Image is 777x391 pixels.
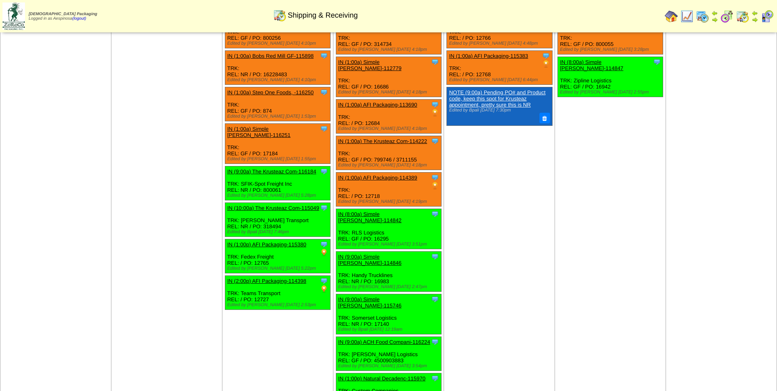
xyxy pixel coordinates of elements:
[227,205,319,211] a: IN (10:00a) The Krusteaz Com-115049
[338,138,427,144] a: IN (1:00a) The Krusteaz Com-114222
[320,52,328,60] img: Tooltip
[449,41,552,46] div: Edited by [PERSON_NAME] [DATE] 4:48pm
[431,374,439,382] img: Tooltip
[336,173,441,207] div: TRK: REL: / PO: 12718
[227,193,330,198] div: Edited by [PERSON_NAME] [DATE] 5:28pm
[338,175,417,181] a: IN (1:00a) AFI Packaging-114389
[338,211,402,223] a: IN (8:00a) Simple [PERSON_NAME]-114842
[338,364,441,368] div: Edited by [PERSON_NAME] [DATE] 3:54pm
[680,10,693,23] img: line_graph.gif
[225,276,330,310] div: TRK: Teams Transport REL: / PO: 12727
[338,284,441,289] div: Edited by [PERSON_NAME] [DATE] 2:47pm
[539,113,550,123] button: Delete Note
[752,10,758,16] img: arrowleft.gif
[431,100,439,109] img: Tooltip
[558,57,663,97] div: TRK: Zipline Logistics REL: GF / PO: 16942
[227,278,306,284] a: IN (2:00p) AFI Packaging-114398
[431,252,439,261] img: Tooltip
[431,338,439,346] img: Tooltip
[227,302,330,307] div: Edited by [PERSON_NAME] [DATE] 2:53pm
[761,10,774,23] img: calendarcustomer.gif
[431,58,439,66] img: Tooltip
[431,210,439,218] img: Tooltip
[338,163,441,168] div: Edited by [PERSON_NAME] [DATE] 4:18pm
[320,204,328,212] img: Tooltip
[336,100,441,134] div: TRK: REL: / PO: 12684
[227,241,306,248] a: IN (1:00p) AFI Packaging-115380
[431,295,439,303] img: Tooltip
[560,90,663,95] div: Edited by [PERSON_NAME] [DATE] 2:55pm
[696,10,709,23] img: calendarprod.gif
[449,77,552,82] div: Edited by [PERSON_NAME] [DATE] 6:44pm
[720,10,734,23] img: calendarblend.gif
[225,51,330,85] div: TRK: REL: NR / PO: 16228483
[338,47,441,52] div: Edited by [PERSON_NAME] [DATE] 4:18pm
[449,89,546,108] a: NOTE (9:00a) Pending PO# and Product code, keep this spot for Krusteaz appointment, pretty sure t...
[336,57,441,97] div: TRK: REL: GF / PO: 16686
[225,239,330,273] div: TRK: Fedex Freight REL: / PO: 12765
[225,87,330,121] div: TRK: REL: GF / PO: 874
[449,53,528,59] a: IN (1:00a) AFI Packaging-115383
[711,10,718,16] img: arrowleft.gif
[320,248,328,257] img: PO
[336,136,441,170] div: TRK: REL: GF / PO: 799746 / 3711155
[665,10,678,23] img: home.gif
[338,199,441,204] div: Edited by [PERSON_NAME] [DATE] 4:19pm
[338,242,441,247] div: Edited by [PERSON_NAME] [DATE] 3:51pm
[558,20,663,55] div: TRK: REL: GF / PO: 800055
[736,10,749,23] img: calendarinout.gif
[336,209,441,249] div: TRK: RLS Logistics REL: GF / PO: 16295
[320,167,328,175] img: Tooltip
[227,126,291,138] a: IN (1:00a) Simple [PERSON_NAME]-116251
[227,77,330,82] div: Edited by [PERSON_NAME] [DATE] 4:10pm
[72,16,86,21] a: (logout)
[447,51,552,85] div: TRK: REL: / PO: 12768
[227,41,330,46] div: Edited by [PERSON_NAME] [DATE] 4:10pm
[338,126,441,131] div: Edited by [PERSON_NAME] [DATE] 4:18pm
[542,52,550,60] img: Tooltip
[227,157,330,161] div: Edited by [PERSON_NAME] [DATE] 1:55pm
[431,182,439,190] img: PO
[542,60,550,68] img: PO
[338,375,426,382] a: IN (1:00p) Natural Decadenc-115970
[338,327,441,332] div: Edited by Bpali [DATE] 12:19am
[338,90,441,95] div: Edited by [PERSON_NAME] [DATE] 4:18pm
[338,102,417,108] a: IN (1:00a) AFI Packaging-113690
[225,203,330,237] div: TRK: [PERSON_NAME] Transport REL: NR / PO: 318494
[320,88,328,96] img: Tooltip
[320,285,328,293] img: PO
[227,230,330,234] div: Edited by Bpali [DATE] 7:46pm
[225,124,330,164] div: TRK: REL: GF / PO: 17184
[338,339,430,345] a: IN (9:00a) ACH Food Compani-116224
[320,125,328,133] img: Tooltip
[29,12,97,21] span: Logged in as Aespinosa
[227,266,330,271] div: Edited by [PERSON_NAME] [DATE] 5:22pm
[449,108,548,113] div: Edited by Bpali [DATE] 7:30pm
[227,114,330,119] div: Edited by [PERSON_NAME] [DATE] 1:53pm
[431,137,439,145] img: Tooltip
[225,166,330,200] div: TRK: SFIK-Spot Freight Inc REL: NR / PO: 800061
[560,47,663,52] div: Edited by [PERSON_NAME] [DATE] 3:28pm
[320,277,328,285] img: Tooltip
[338,254,402,266] a: IN (9:00a) Simple [PERSON_NAME]-114846
[338,296,402,309] a: IN (9:00a) Simple [PERSON_NAME]-115746
[288,11,358,20] span: Shipping & Receiving
[2,2,25,30] img: zoroco-logo-small.webp
[752,16,758,23] img: arrowright.gif
[338,59,402,71] a: IN (1:00a) Simple [PERSON_NAME]-112779
[227,168,316,175] a: IN (9:00a) The Krusteaz Com-116184
[227,53,314,59] a: IN (1:00a) Bobs Red Mill GF-115898
[653,58,661,66] img: Tooltip
[336,337,441,371] div: TRK: [PERSON_NAME] Logistics REL: GF / PO: 4500903883
[227,89,314,95] a: IN (1:00a) Step One Foods, -116250
[320,240,328,248] img: Tooltip
[336,252,441,292] div: TRK: Handy Trucklines REL: NR / PO: 16983
[431,109,439,117] img: PO
[711,16,718,23] img: arrowright.gif
[431,173,439,182] img: Tooltip
[336,294,441,334] div: TRK: Somerset Logistics REL: NR / PO: 17140
[29,12,97,16] span: [DEMOGRAPHIC_DATA] Packaging
[336,20,441,55] div: TRK: REL: GF / PO: 314734
[273,9,286,22] img: calendarinout.gif
[560,59,623,71] a: IN (8:00a) Simple [PERSON_NAME]-114847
